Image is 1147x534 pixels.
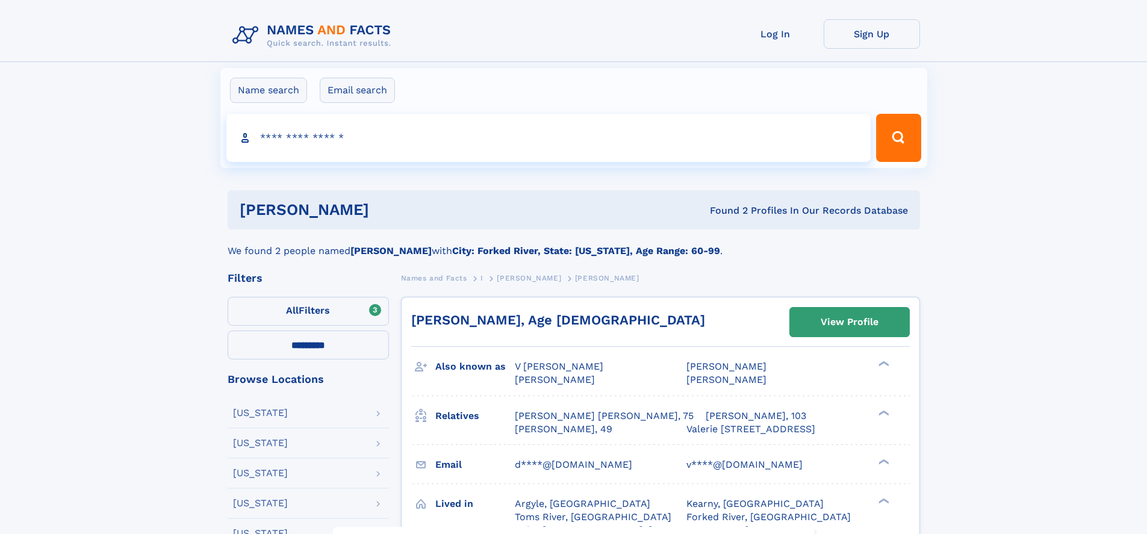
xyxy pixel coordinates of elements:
[233,438,288,448] div: [US_STATE]
[230,78,307,103] label: Name search
[706,409,806,423] a: [PERSON_NAME], 103
[497,274,561,282] span: [PERSON_NAME]
[228,273,389,284] div: Filters
[233,408,288,418] div: [US_STATE]
[515,361,603,372] span: V [PERSON_NAME]
[435,494,515,514] h3: Lived in
[228,19,401,52] img: Logo Names and Facts
[790,308,909,337] a: View Profile
[875,497,890,505] div: ❯
[286,305,299,316] span: All
[875,360,890,368] div: ❯
[686,361,766,372] span: [PERSON_NAME]
[686,511,851,523] span: Forked River, [GEOGRAPHIC_DATA]
[401,270,467,285] a: Names and Facts
[240,202,539,217] h1: [PERSON_NAME]
[435,356,515,377] h3: Also known as
[515,409,694,423] a: [PERSON_NAME] [PERSON_NAME], 75
[876,114,921,162] button: Search Button
[515,498,650,509] span: Argyle, [GEOGRAPHIC_DATA]
[575,274,639,282] span: [PERSON_NAME]
[727,19,824,49] a: Log In
[824,19,920,49] a: Sign Up
[350,245,432,256] b: [PERSON_NAME]
[875,409,890,417] div: ❯
[686,374,766,385] span: [PERSON_NAME]
[875,458,890,465] div: ❯
[320,78,395,103] label: Email search
[233,468,288,478] div: [US_STATE]
[226,114,871,162] input: search input
[515,374,595,385] span: [PERSON_NAME]
[228,374,389,385] div: Browse Locations
[821,308,878,336] div: View Profile
[452,245,720,256] b: City: Forked River, State: [US_STATE], Age Range: 60-99
[228,297,389,326] label: Filters
[515,511,671,523] span: Toms River, [GEOGRAPHIC_DATA]
[411,312,705,328] a: [PERSON_NAME], Age [DEMOGRAPHIC_DATA]
[233,498,288,508] div: [US_STATE]
[480,270,483,285] a: I
[480,274,483,282] span: I
[515,423,612,436] a: [PERSON_NAME], 49
[686,423,815,436] a: Valerie [STREET_ADDRESS]
[539,204,908,217] div: Found 2 Profiles In Our Records Database
[435,455,515,475] h3: Email
[497,270,561,285] a: [PERSON_NAME]
[686,498,824,509] span: Kearny, [GEOGRAPHIC_DATA]
[228,229,920,258] div: We found 2 people named with .
[435,406,515,426] h3: Relatives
